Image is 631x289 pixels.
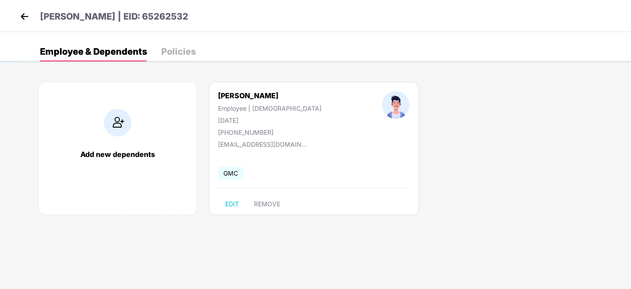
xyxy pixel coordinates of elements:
[218,116,321,124] div: [DATE]
[161,47,196,56] div: Policies
[247,197,287,211] button: REMOVE
[104,109,131,136] img: addIcon
[218,128,321,136] div: [PHONE_NUMBER]
[218,140,307,148] div: [EMAIL_ADDRESS][DOMAIN_NAME]
[40,47,147,56] div: Employee & Dependents
[254,201,280,208] span: REMOVE
[382,91,409,119] img: profileImage
[40,10,188,24] p: [PERSON_NAME] | EID: 65262532
[225,201,239,208] span: EDIT
[218,104,321,112] div: Employee | [DEMOGRAPHIC_DATA]
[218,91,321,100] div: [PERSON_NAME]
[218,167,243,180] span: GMC
[218,197,246,211] button: EDIT
[18,10,31,23] img: back
[48,150,188,159] div: Add new dependents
